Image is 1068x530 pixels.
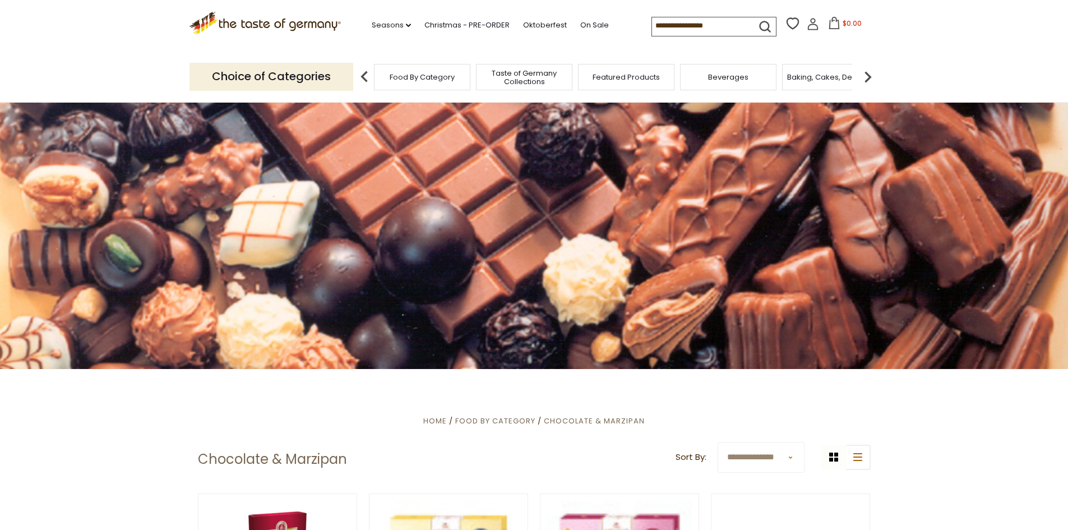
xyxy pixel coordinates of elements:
[676,450,706,464] label: Sort By:
[857,66,879,88] img: next arrow
[580,19,609,31] a: On Sale
[708,73,748,81] a: Beverages
[821,17,869,34] button: $0.00
[523,19,567,31] a: Oktoberfest
[372,19,411,31] a: Seasons
[843,19,862,28] span: $0.00
[479,69,569,86] a: Taste of Germany Collections
[189,63,353,90] p: Choice of Categories
[390,73,455,81] a: Food By Category
[455,416,535,426] a: Food By Category
[424,19,510,31] a: Christmas - PRE-ORDER
[198,451,347,468] h1: Chocolate & Marzipan
[423,416,447,426] a: Home
[353,66,376,88] img: previous arrow
[787,73,874,81] a: Baking, Cakes, Desserts
[544,416,645,426] a: Chocolate & Marzipan
[593,73,660,81] a: Featured Products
